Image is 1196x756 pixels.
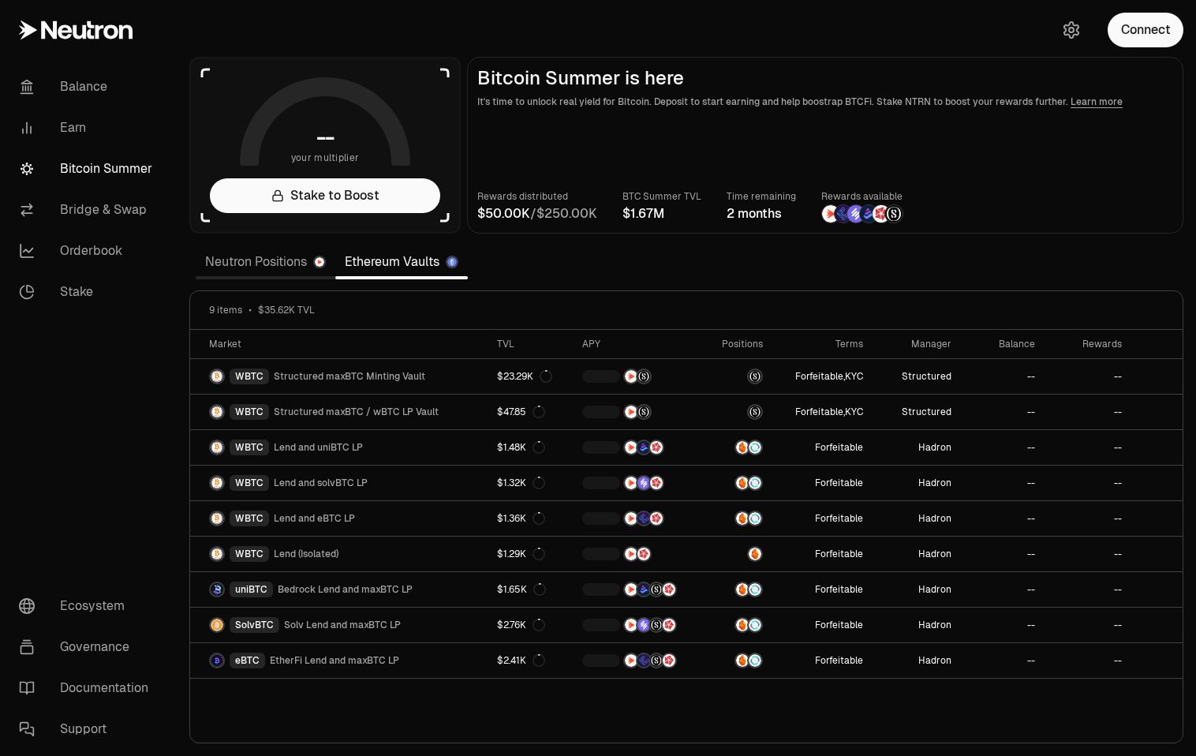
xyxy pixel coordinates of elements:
a: AmberSupervault [704,466,773,500]
button: AmberSupervault [713,582,764,597]
div: WBTC [230,475,269,491]
img: NTRN [625,548,637,560]
a: -- [961,643,1045,678]
a: Forfeitable,KYC [772,359,873,394]
span: 9 items [209,304,242,316]
img: Supervault [749,619,761,631]
div: $1.65K [497,583,546,596]
a: Structured [873,359,961,394]
div: WBTC [230,511,269,526]
a: -- [961,395,1045,429]
button: AmberSupervault [713,617,764,633]
button: NTRNStructured Points [582,369,694,384]
div: 2 months [727,204,796,223]
a: Hadron [873,608,961,642]
div: $1.48K [497,441,545,454]
a: WBTC LogoWBTCLend and uniBTC LP [190,430,488,465]
img: Amber [736,619,749,631]
img: NTRN [625,477,637,489]
span: , [795,370,863,383]
a: Hadron [873,466,961,500]
img: NTRN [625,654,637,667]
div: Rewards [1054,338,1123,350]
div: SolvBTC [230,617,279,633]
img: Structured Points [650,619,663,631]
div: WBTC [230,369,269,384]
a: Forfeitable [772,466,873,500]
button: Forfeitable [815,477,863,489]
a: -- [961,572,1045,607]
img: Amber [736,441,749,454]
button: Forfeitable [795,370,843,383]
button: NTRNBedrock DiamondsStructured PointsMars Fragments [582,582,694,597]
img: NTRN [625,512,637,525]
img: Supervault [749,512,761,525]
img: Solv Points [637,477,650,489]
span: your multiplier [291,150,360,166]
img: WBTC Logo [211,477,223,489]
a: -- [961,430,1045,465]
a: -- [961,501,1045,536]
div: $2.76K [497,619,545,631]
a: Ecosystem [6,586,170,627]
button: NTRNSolv PointsStructured PointsMars Fragments [582,617,694,633]
img: eBTC Logo [211,654,223,667]
a: WBTC LogoWBTCLend (Isolated) [190,537,488,571]
a: Governance [6,627,170,668]
button: Forfeitable [815,619,863,631]
a: $1.48K [488,430,573,465]
img: Neutron Logo [315,257,324,267]
a: $1.36K [488,501,573,536]
img: Supervault [749,654,761,667]
a: Forfeitable,KYC [772,395,873,429]
a: NTRNEtherFi PointsMars Fragments [573,501,704,536]
img: NTRN [625,619,637,631]
button: Forfeitable [795,406,843,418]
p: Time remaining [727,189,796,204]
button: NTRNEtherFi PointsStructured PointsMars Fragments [582,653,694,668]
img: Solv Points [847,205,865,223]
div: Manager [882,338,951,350]
a: NTRNMars Fragments [573,537,704,571]
a: NTRNBedrock DiamondsStructured PointsMars Fragments [573,572,704,607]
button: maxBTC [713,404,764,420]
img: WBTC Logo [211,370,223,383]
img: Structured Points [885,205,903,223]
div: uniBTC [230,582,273,597]
img: uniBTC Logo [211,583,223,596]
div: $2.41K [497,654,545,667]
a: uniBTC LogouniBTCBedrock Lend and maxBTC LP [190,572,488,607]
div: / [477,204,597,223]
img: EtherFi Points [835,205,852,223]
a: maxBTC [704,395,773,429]
button: AmberSupervault [713,511,764,526]
a: Hadron [873,501,961,536]
a: NTRNSolv PointsMars Fragments [573,466,704,500]
img: WBTC Logo [211,441,223,454]
img: NTRN [822,205,839,223]
a: $47.85 [488,395,573,429]
span: , [795,406,863,418]
a: -- [1045,359,1132,394]
a: SolvBTC LogoSolvBTCSolv Lend and maxBTC LP [190,608,488,642]
img: Mars Fragments [650,441,663,454]
img: Amber [736,477,749,489]
a: Stake [6,271,170,313]
div: WBTC [230,546,269,562]
div: WBTC [230,404,269,420]
img: Supervault [749,583,761,596]
p: BTC Summer TVL [622,189,701,204]
button: KYC [845,406,863,418]
img: Mars Fragments [663,619,675,631]
div: $1.32K [497,477,545,489]
a: Ethereum Vaults [335,246,468,278]
a: $1.32K [488,466,573,500]
span: EtherFi Lend and maxBTC LP [270,654,399,667]
a: -- [1045,572,1132,607]
button: NTRNStructured Points [582,404,694,420]
a: Forfeitable [772,608,873,642]
a: Forfeitable [772,537,873,571]
img: Structured Points [650,654,663,667]
img: Bedrock Diamonds [637,583,650,596]
a: Support [6,709,170,750]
